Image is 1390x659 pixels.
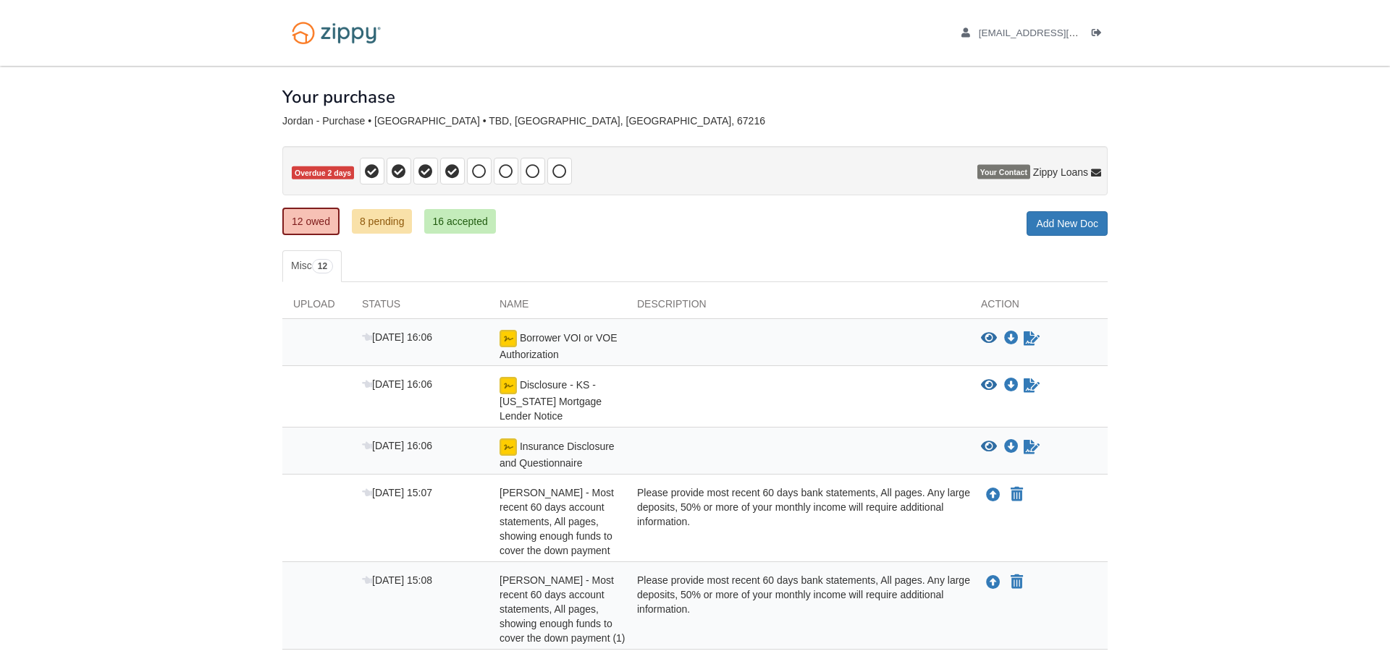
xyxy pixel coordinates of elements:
[282,250,342,282] a: Misc
[981,440,997,454] button: View Insurance Disclosure and Questionnaire
[500,377,517,394] img: Ready for you to esign
[985,573,1002,592] button: Upload Toni Jordan - Most recent 60 days account statements, All pages, showing enough funds to c...
[1027,211,1108,236] a: Add New Doc
[282,115,1108,127] div: Jordan - Purchase • [GEOGRAPHIC_DATA] • TBD, [GEOGRAPHIC_DATA], [GEOGRAPHIC_DATA], 67216
[282,297,351,318] div: Upload
[312,259,333,273] span: 12
[977,165,1030,179] span: Your Contact
[970,297,1108,318] div: Action
[500,330,517,347] img: Ready for you to esign
[292,166,354,180] span: Overdue 2 days
[1092,27,1108,42] a: Log out
[1004,333,1019,344] a: Download Borrower VOI or VOE Authorization
[981,331,997,346] button: View Borrower VOI or VOE Authorization
[626,297,970,318] div: Description
[352,209,413,234] a: 8 pending
[362,574,432,586] span: [DATE] 15:08
[500,379,602,422] span: Disclosure - KS - [US_STATE] Mortgage Lender Notice
[282,88,395,106] h1: Your purchase
[500,441,615,469] span: Insurance Disclosure and Questionnaire
[282,14,390,51] img: Logo
[500,574,625,644] span: [PERSON_NAME] - Most recent 60 days account statements, All pages, showing enough funds to cover ...
[1009,574,1024,591] button: Declare Toni Jordan - Most recent 60 days account statements, All pages, showing enough funds to ...
[1033,165,1088,179] span: Zippy Loans
[500,487,614,556] span: [PERSON_NAME] - Most recent 60 days account statements, All pages, showing enough funds to cover ...
[362,487,432,498] span: [DATE] 15:07
[351,297,489,318] div: Status
[362,378,432,390] span: [DATE] 16:06
[362,331,432,343] span: [DATE] 16:06
[1009,486,1024,503] button: Declare Toni Jordan - Most recent 60 days account statements, All pages, showing enough funds to ...
[500,332,617,360] span: Borrower VOI or VOE Authorization
[1022,377,1041,394] a: Sign Form
[626,573,970,645] div: Please provide most recent 60 days bank statements, All pages. Any large deposits, 50% or more of...
[489,297,626,318] div: Name
[1022,438,1041,456] a: Sign Form
[961,27,1145,42] a: edit profile
[981,378,997,393] button: View Disclosure - KS - Kansas Mortgage Lender Notice
[362,440,432,451] span: [DATE] 16:06
[979,27,1145,38] span: tojord01@aol.com
[282,208,340,235] a: 12 owed
[985,485,1002,504] button: Upload Toni Jordan - Most recent 60 days account statements, All pages, showing enough funds to c...
[1004,380,1019,391] a: Download Disclosure - KS - Kansas Mortgage Lender Notice
[1004,441,1019,453] a: Download Insurance Disclosure and Questionnaire
[424,209,495,234] a: 16 accepted
[626,485,970,558] div: Please provide most recent 60 days bank statements, All pages. Any large deposits, 50% or more of...
[500,438,517,456] img: Ready for you to esign
[1022,330,1041,347] a: Sign Form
